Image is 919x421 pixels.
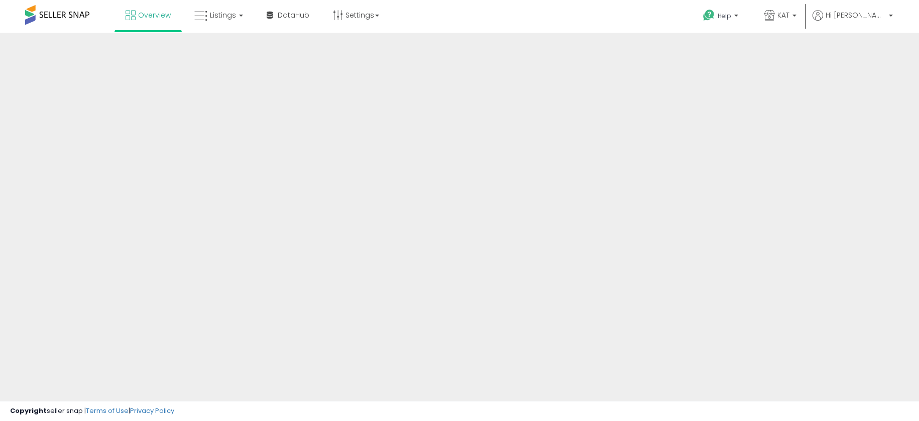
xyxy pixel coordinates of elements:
span: DataHub [278,10,309,20]
a: Terms of Use [86,406,129,415]
a: Hi [PERSON_NAME] [813,10,893,33]
span: KAT [777,10,789,20]
div: seller snap | | [10,406,174,416]
a: Help [695,2,748,33]
span: Overview [138,10,171,20]
span: Listings [210,10,236,20]
a: Privacy Policy [130,406,174,415]
strong: Copyright [10,406,47,415]
i: Get Help [703,9,715,22]
span: Help [718,12,731,20]
span: Hi [PERSON_NAME] [826,10,886,20]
